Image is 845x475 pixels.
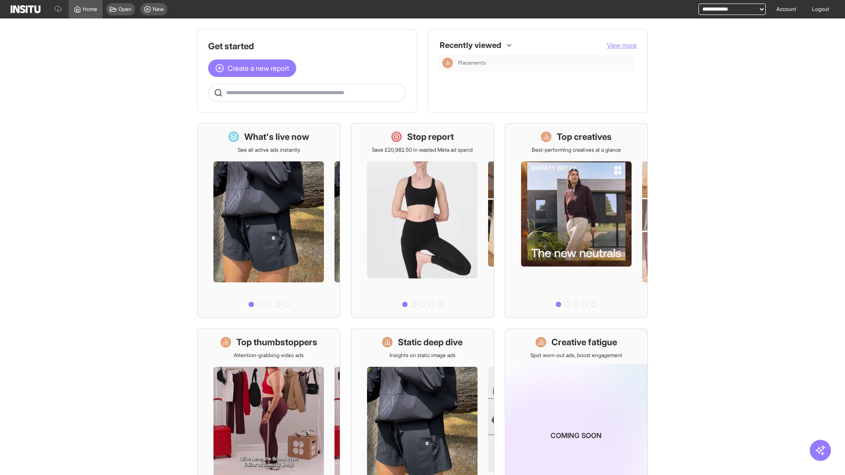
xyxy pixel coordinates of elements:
p: Attention-grabbing video ads [234,352,304,359]
a: Top creativesBest-performing creatives at a glance [505,123,648,318]
h1: Stop report [407,131,454,143]
span: Create a new report [228,63,289,73]
p: Save £20,982.50 in wasted Meta ad spend [372,146,473,153]
h1: What's live now [244,131,309,143]
h1: Top creatives [557,131,612,143]
span: New [153,6,164,13]
span: Placements [458,59,486,66]
h1: Static deep dive [398,336,463,348]
span: Open [118,6,132,13]
h1: Top thumbstoppers [236,336,317,348]
button: Create a new report [208,59,296,77]
a: Stop reportSave £20,982.50 in wasted Meta ad spend [351,123,494,318]
a: What's live nowSee all active ads instantly [197,123,340,318]
p: Insights on static image ads [389,352,456,359]
div: Insights [442,58,453,68]
p: Best-performing creatives at a glance [532,146,621,153]
p: See all active ads instantly [238,146,300,153]
span: View more [607,41,637,49]
span: Home [83,6,97,13]
span: Placements [458,59,630,66]
img: Logo [11,5,40,13]
h1: Get started [208,40,406,52]
button: View more [607,41,637,50]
